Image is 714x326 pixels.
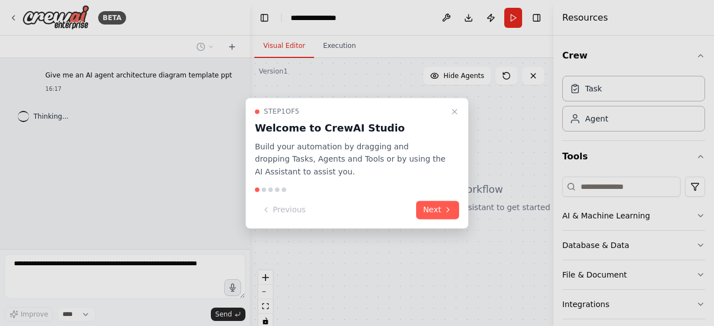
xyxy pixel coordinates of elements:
[448,105,461,118] button: Close walkthrough
[255,120,446,136] h3: Welcome to CrewAI Studio
[264,107,300,116] span: Step 1 of 5
[255,140,446,178] p: Build your automation by dragging and dropping Tasks, Agents and Tools or by using the AI Assista...
[257,10,272,26] button: Hide left sidebar
[416,201,459,219] button: Next
[255,201,312,219] button: Previous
